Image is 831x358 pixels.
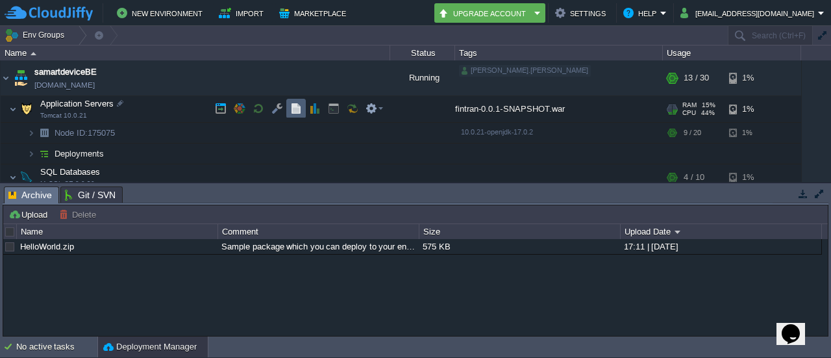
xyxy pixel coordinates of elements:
[39,98,116,109] span: Application Servers
[682,109,696,117] span: CPU
[53,127,117,138] span: 175075
[39,99,116,109] a: Application ServersTomcat 10.0.21
[684,123,701,143] div: 9 / 20
[65,187,116,203] span: Git / SVN
[53,127,117,138] a: Node ID:175075
[218,239,418,254] div: Sample package which you can deploy to your environment. Feel free to delete and upload a package...
[664,45,800,60] div: Usage
[39,166,102,177] span: SQL Databases
[621,224,821,239] div: Upload Date
[391,45,454,60] div: Status
[18,96,36,122] img: AMDAwAAAACH5BAEAAAAALAAAAAABAAEAAAICRAEAOw==
[776,306,818,345] iframe: chat widget
[103,340,197,353] button: Deployment Manager
[219,5,267,21] button: Import
[461,128,533,136] span: 10.0.21-openjdk-17.0.2
[438,5,530,21] button: Upgrade Account
[9,96,17,122] img: AMDAwAAAACH5BAEAAAAALAAAAAABAAEAAAICRAEAOw==
[18,164,36,190] img: AMDAwAAAACH5BAEAAAAALAAAAAABAAEAAAICRAEAOw==
[20,242,74,251] a: HelloWorld.zip
[701,109,715,117] span: 44%
[9,164,17,190] img: AMDAwAAAACH5BAEAAAAALAAAAAABAAEAAAICRAEAOw==
[8,187,52,203] span: Archive
[59,209,100,220] button: Delete
[35,123,53,143] img: AMDAwAAAACH5BAEAAAAALAAAAAABAAEAAAICRAEAOw==
[5,26,69,44] button: Env Groups
[684,164,704,190] div: 4 / 10
[419,239,619,254] div: 575 KB
[5,5,93,21] img: CloudJiffy
[34,66,97,79] a: samartdeviceBE
[40,180,95,188] span: MySQL CE 8.0.30
[8,209,51,220] button: Upload
[682,101,697,109] span: RAM
[729,60,771,96] div: 1%
[18,224,217,239] div: Name
[34,79,95,92] a: [DOMAIN_NAME]
[621,239,821,254] div: 17:11 | [DATE]
[39,167,102,177] a: SQL DatabasesMySQL CE 8.0.30
[55,128,88,138] span: Node ID:
[729,164,771,190] div: 1%
[729,123,771,143] div: 1%
[420,224,620,239] div: Size
[684,60,709,96] div: 13 / 30
[729,96,771,122] div: 1%
[1,45,390,60] div: Name
[555,5,610,21] button: Settings
[459,65,591,77] div: [PERSON_NAME].[PERSON_NAME]
[53,148,106,159] a: Deployments
[390,60,455,96] div: Running
[279,5,350,21] button: Marketplace
[27,144,35,164] img: AMDAwAAAACH5BAEAAAAALAAAAAABAAEAAAICRAEAOw==
[12,60,30,96] img: AMDAwAAAACH5BAEAAAAALAAAAAABAAEAAAICRAEAOw==
[456,45,662,60] div: Tags
[702,101,715,109] span: 15%
[219,224,419,239] div: Comment
[31,52,36,55] img: AMDAwAAAACH5BAEAAAAALAAAAAABAAEAAAICRAEAOw==
[27,123,35,143] img: AMDAwAAAACH5BAEAAAAALAAAAAABAAEAAAICRAEAOw==
[117,5,206,21] button: New Environment
[680,5,818,21] button: [EMAIL_ADDRESS][DOMAIN_NAME]
[455,96,663,122] div: fintran-0.0.1-SNAPSHOT.war
[16,337,97,357] div: No active tasks
[40,112,87,120] span: Tomcat 10.0.21
[35,144,53,164] img: AMDAwAAAACH5BAEAAAAALAAAAAABAAEAAAICRAEAOw==
[623,5,660,21] button: Help
[1,60,11,96] img: AMDAwAAAACH5BAEAAAAALAAAAAABAAEAAAICRAEAOw==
